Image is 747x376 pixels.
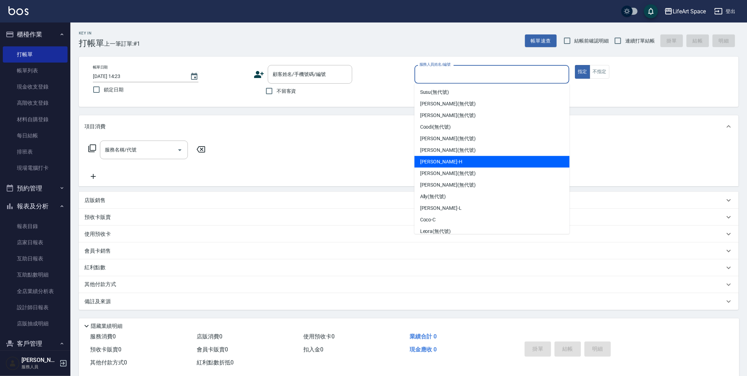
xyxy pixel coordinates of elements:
[84,264,109,272] p: 紅利點數
[3,299,68,316] a: 設計師日報表
[90,346,121,353] span: 預收卡販賣 0
[21,357,57,364] h5: [PERSON_NAME]
[104,39,140,48] span: 上一筆訂單:#1
[197,333,222,340] span: 店販消費 0
[8,6,29,15] img: Logo
[420,112,476,119] span: [PERSON_NAME] (無代號)
[711,5,739,18] button: 登出
[197,359,234,366] span: 紅利點數折抵 0
[420,147,476,154] span: [PERSON_NAME] (無代號)
[3,179,68,197] button: 預約管理
[84,231,111,238] p: 使用預收卡
[303,346,323,353] span: 扣入金 0
[673,7,706,16] div: LifeArt Space
[93,71,183,82] input: YYYY/MM/DD hh:mm
[3,95,68,111] a: 高階收支登錄
[575,37,609,45] span: 結帳前確認明細
[84,123,106,130] p: 項目消費
[84,214,111,221] p: 預收卡販賣
[420,216,436,223] span: Coco -C
[84,197,106,204] p: 店販銷售
[3,197,68,215] button: 報表及分析
[420,228,451,235] span: Leora (無代號)
[661,4,709,19] button: LifeArt Space
[3,335,68,353] button: 客戶管理
[410,333,437,340] span: 業績合計 0
[420,89,449,96] span: Susu (無代號)
[93,65,108,70] label: 帳單日期
[79,293,739,310] div: 備註及來源
[575,65,590,79] button: 指定
[420,170,476,177] span: [PERSON_NAME] (無代號)
[84,298,111,305] p: 備註及來源
[3,128,68,144] a: 每日結帳
[90,359,127,366] span: 其他付款方式 0
[3,144,68,160] a: 排班表
[3,111,68,128] a: 材料自購登錄
[3,283,68,299] a: 全店業績分析表
[3,46,68,63] a: 打帳單
[420,193,446,200] span: Ally (無代號)
[303,333,335,340] span: 使用預收卡 0
[79,242,739,259] div: 會員卡銷售
[277,87,296,95] span: 不留客資
[3,234,68,251] a: 店家日報表
[3,251,68,267] a: 互助日報表
[525,34,557,47] button: 帳單速查
[21,364,57,370] p: 服務人員
[420,135,476,142] span: [PERSON_NAME] (無代號)
[420,158,462,166] span: [PERSON_NAME] -H
[79,259,739,276] div: 紅利點數
[186,68,203,85] button: Choose date, selected date is 2025-08-10
[3,63,68,79] a: 帳單列表
[590,65,609,79] button: 不指定
[79,276,739,293] div: 其他付款方式
[3,267,68,283] a: 互助點數明細
[419,62,450,67] label: 服務人員姓名/編號
[3,218,68,234] a: 報表目錄
[3,79,68,95] a: 現金收支登錄
[197,346,228,353] span: 會員卡販賣 0
[3,316,68,332] a: 店販抽成明細
[6,356,20,370] img: Person
[91,323,122,330] p: 隱藏業績明細
[410,346,437,353] span: 現金應收 0
[79,38,104,48] h3: 打帳單
[90,333,116,340] span: 服務消費 0
[174,144,185,156] button: Open
[644,4,658,18] button: save
[79,226,739,242] div: 使用預收卡
[79,31,104,35] h2: Key In
[79,192,739,209] div: 店販銷售
[79,115,739,138] div: 項目消費
[420,205,462,212] span: [PERSON_NAME] -L
[420,181,476,189] span: [PERSON_NAME] (無代號)
[104,86,124,93] span: 鎖定日期
[79,209,739,226] div: 預收卡販賣
[84,247,111,255] p: 會員卡銷售
[625,37,655,45] span: 連續打單結帳
[84,281,120,289] p: 其他付款方式
[420,100,476,108] span: [PERSON_NAME] (無代號)
[420,123,451,131] span: Coodi (無代號)
[3,25,68,44] button: 櫃檯作業
[3,160,68,176] a: 現場電腦打卡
